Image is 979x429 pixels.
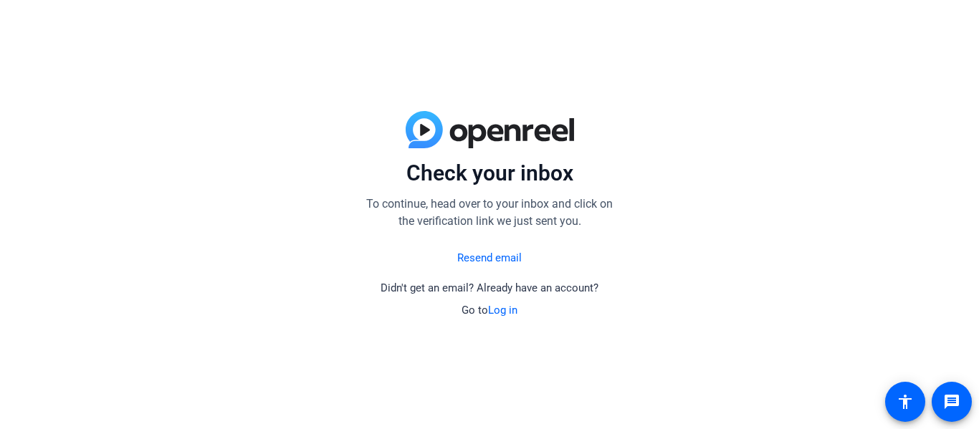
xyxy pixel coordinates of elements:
[360,160,619,187] p: Check your inbox
[381,281,598,294] span: Didn't get an email? Already have an account?
[943,393,960,410] mat-icon: message
[488,304,517,317] a: Log in
[406,111,574,148] img: blue-gradient.svg
[462,304,517,317] span: Go to
[457,250,522,266] a: Resend email
[897,393,914,410] mat-icon: accessibility
[360,196,619,230] p: To continue, head over to your inbox and click on the verification link we just sent you.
